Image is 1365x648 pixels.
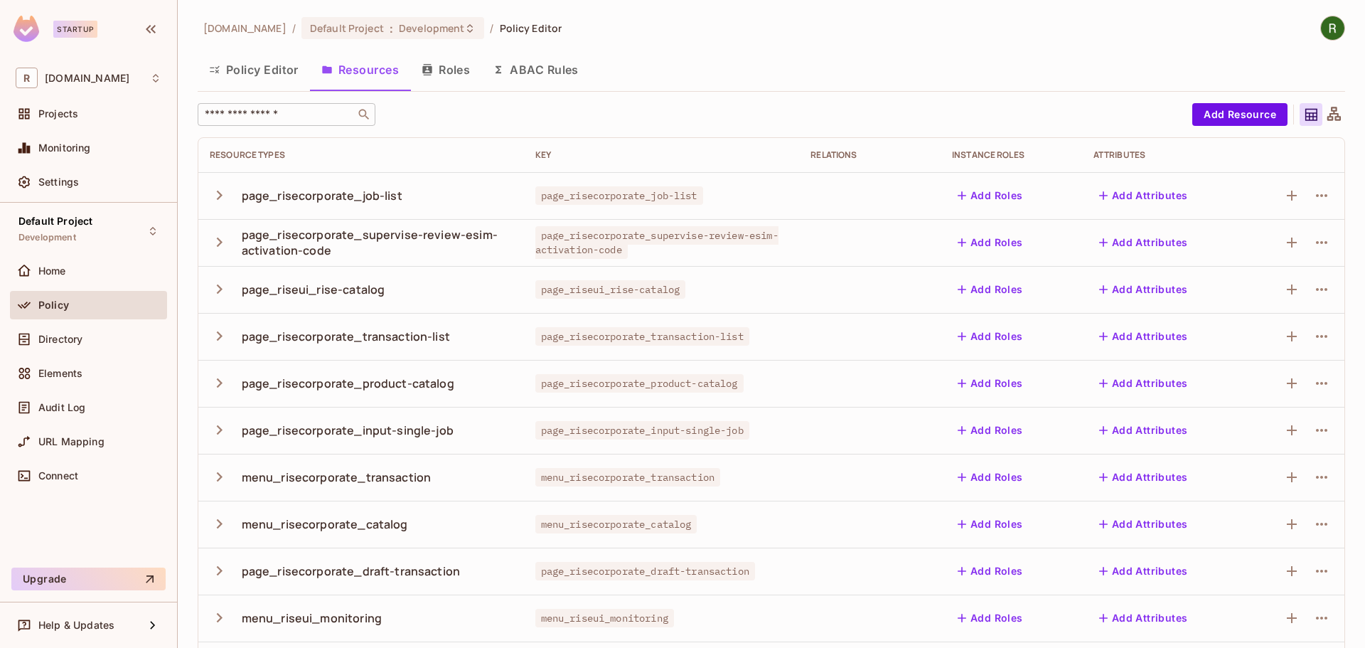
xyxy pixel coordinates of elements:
[242,563,460,579] div: page_risecorporate_draft-transaction
[38,142,91,154] span: Monitoring
[38,265,66,277] span: Home
[535,468,721,487] span: menu_risecorporate_transaction
[38,620,114,631] span: Help & Updates
[535,327,749,346] span: page_risecorporate_transaction-list
[38,334,82,345] span: Directory
[242,376,454,391] div: page_risecorporate_product-catalog
[38,402,85,413] span: Audit Log
[242,610,382,626] div: menu_riseui_monitoring
[38,176,79,188] span: Settings
[399,21,464,35] span: Development
[38,436,105,447] span: URL Mapping
[1093,325,1194,348] button: Add Attributes
[535,280,686,299] span: page_riseui_rise-catalog
[16,68,38,88] span: R
[535,562,755,580] span: page_risecorporate_draft-transaction
[203,21,287,35] span: the active workspace
[389,23,394,34] span: :
[38,299,69,311] span: Policy
[1192,103,1288,126] button: Add Resource
[500,21,562,35] span: Policy Editor
[535,374,744,393] span: page_risecorporate_product-catalog
[952,560,1029,583] button: Add Roles
[952,231,1029,254] button: Add Roles
[410,52,481,87] button: Roles
[310,21,384,35] span: Default Project
[38,368,82,379] span: Elements
[242,423,454,438] div: page_risecorporate_input-single-job
[952,325,1029,348] button: Add Roles
[210,149,513,161] div: Resource Types
[11,568,166,590] button: Upgrade
[18,216,92,227] span: Default Project
[242,516,408,532] div: menu_risecorporate_catalog
[310,52,410,87] button: Resources
[952,184,1029,207] button: Add Roles
[1093,560,1194,583] button: Add Attributes
[45,73,129,84] span: Workspace: riseteknologi.id
[1093,149,1233,161] div: Attributes
[535,186,703,205] span: page_risecorporate_job-list
[952,149,1071,161] div: Instance roles
[535,226,778,259] span: page_risecorporate_supervise-review-esim-activation-code
[535,421,749,440] span: page_risecorporate_input-single-job
[952,372,1029,395] button: Add Roles
[18,232,76,243] span: Development
[1093,372,1194,395] button: Add Attributes
[952,513,1029,536] button: Add Roles
[198,52,310,87] button: Policy Editor
[952,607,1029,630] button: Add Roles
[490,21,493,35] li: /
[535,609,674,627] span: menu_riseui_monitoring
[242,227,513,258] div: page_risecorporate_supervise-review-esim-activation-code
[1093,419,1194,442] button: Add Attributes
[38,470,78,482] span: Connect
[242,469,432,485] div: menu_risecorporate_transaction
[14,16,39,42] img: SReyMgAAAABJRU5ErkJggg==
[1093,466,1194,489] button: Add Attributes
[952,466,1029,489] button: Add Roles
[242,188,402,203] div: page_risecorporate_job-list
[952,278,1029,301] button: Add Roles
[242,282,385,297] div: page_riseui_rise-catalog
[38,108,78,119] span: Projects
[1093,607,1194,630] button: Add Attributes
[1093,231,1194,254] button: Add Attributes
[242,329,450,344] div: page_risecorporate_transaction-list
[1093,278,1194,301] button: Add Attributes
[535,515,697,533] span: menu_risecorporate_catalog
[292,21,296,35] li: /
[53,21,97,38] div: Startup
[952,419,1029,442] button: Add Roles
[1093,184,1194,207] button: Add Attributes
[810,149,929,161] div: Relations
[481,52,590,87] button: ABAC Rules
[535,149,788,161] div: Key
[1321,16,1344,40] img: Rafael Nathanael
[1093,513,1194,536] button: Add Attributes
